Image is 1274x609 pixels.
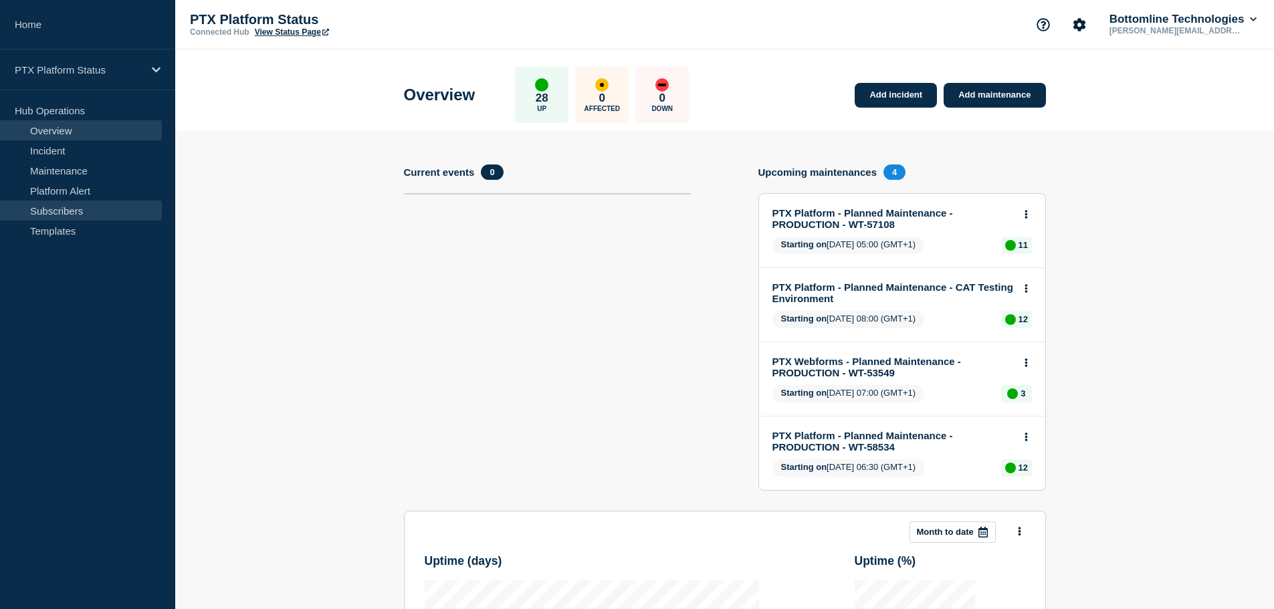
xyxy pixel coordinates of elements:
p: Month to date [917,527,974,537]
p: Up [537,105,546,112]
a: PTX Webforms - Planned Maintenance - PRODUCTION - WT-53549 [772,356,1014,378]
div: up [535,78,548,92]
button: Account settings [1065,11,1093,39]
p: PTX Platform Status [190,12,457,27]
button: Bottomline Technologies [1107,13,1259,26]
p: Connected Hub [190,27,249,37]
button: Month to date [910,521,996,543]
h4: Current events [404,166,475,178]
p: Affected [585,105,620,112]
p: 11 [1019,240,1028,250]
span: [DATE] 06:30 (GMT+1) [772,459,925,477]
div: affected [595,78,609,92]
p: 12 [1019,463,1028,473]
span: 4 [883,164,906,180]
p: 28 [536,92,548,105]
button: Support [1029,11,1057,39]
span: Starting on [781,388,827,398]
a: PTX Platform - Planned Maintenance - PRODUCTION - WT-57108 [772,207,1014,230]
div: up [1005,463,1016,473]
a: PTX Platform - Planned Maintenance - CAT Testing Environment [772,281,1014,304]
p: [PERSON_NAME][EMAIL_ADDRESS][PERSON_NAME][DOMAIN_NAME] [1107,26,1246,35]
a: Add maintenance [944,83,1045,108]
p: Down [651,105,673,112]
h1: Overview [404,86,475,104]
span: Starting on [781,462,827,472]
div: down [655,78,669,92]
h4: Upcoming maintenances [758,166,877,178]
span: [DATE] 07:00 (GMT+1) [772,385,925,402]
a: View Status Page [255,27,329,37]
span: 0 [481,164,503,180]
span: Starting on [781,314,827,324]
div: up [1005,240,1016,251]
span: Starting on [781,239,827,249]
div: up [1005,314,1016,325]
a: Add incident [855,83,937,108]
p: PTX Platform Status [15,64,143,76]
h3: Uptime ( days ) [425,554,502,568]
a: PTX Platform - Planned Maintenance - PRODUCTION - WT-58534 [772,430,1014,453]
h3: Uptime ( % ) [855,554,916,568]
p: 0 [599,92,605,105]
p: 3 [1021,388,1025,398]
span: [DATE] 08:00 (GMT+1) [772,311,925,328]
span: [DATE] 05:00 (GMT+1) [772,237,925,254]
div: up [1007,388,1018,399]
p: 0 [659,92,665,105]
p: 12 [1019,314,1028,324]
